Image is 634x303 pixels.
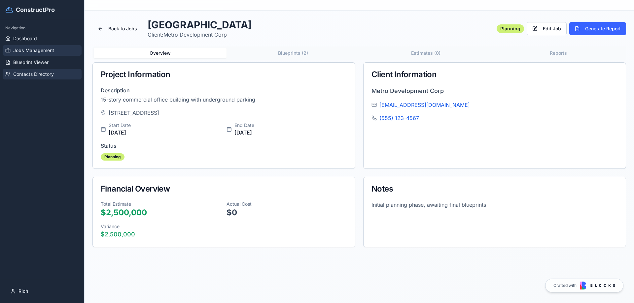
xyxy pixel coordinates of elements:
p: Start Date [109,122,131,129]
img: Blocks [580,282,615,289]
p: $2,500,000 [101,207,221,218]
p: 15-story commercial office building with underground parking [101,96,347,104]
button: Back to Jobs [92,22,142,35]
h4: Status [101,142,347,150]
a: Dashboard [3,33,82,44]
h1: [GEOGRAPHIC_DATA] [148,19,252,31]
p: [DATE] [234,129,254,136]
button: Reports [492,48,625,58]
p: Actual Cost [227,201,347,207]
a: Blueprint Viewer [3,57,82,68]
div: Planning [497,24,524,33]
h4: Metro Development Corp [371,86,618,96]
p: $0 [227,207,347,218]
p: $2,500,000 [101,230,347,239]
div: Project Information [101,71,347,78]
a: Contacts Directory [3,69,82,79]
h4: Description [101,86,347,94]
button: Overview [94,48,227,58]
p: Variance [101,223,347,230]
p: Client: Metro Development Corp [148,31,252,39]
span: Dashboard [13,35,37,42]
a: (555) 123-4567 [379,114,419,122]
div: Financial Overview [101,185,347,193]
a: [EMAIL_ADDRESS][DOMAIN_NAME] [379,101,470,109]
button: Estimates ( 0 ) [359,48,492,58]
span: Rich [18,288,28,294]
button: Generate Report [569,22,626,35]
p: End Date [234,122,254,129]
p: [DATE] [109,129,131,136]
div: Planning [101,153,124,161]
button: Edit Job [527,22,567,35]
div: Notes [371,185,618,193]
p: Total Estimate [101,201,221,207]
span: Jobs Management [13,47,54,54]
span: Blueprint Viewer [13,59,49,66]
button: Blueprints ( 2 ) [227,48,359,58]
span: Crafted with [553,283,577,288]
h2: ConstructPro [16,5,55,15]
a: Jobs Management [3,45,82,56]
a: Crafted with [545,279,623,292]
p: Initial planning phase, awaiting final blueprints [371,201,618,209]
button: Rich [5,285,79,298]
span: Contacts Directory [13,71,54,77]
span: [STREET_ADDRESS] [109,109,159,117]
div: Navigation [3,23,82,33]
div: Client Information [371,71,618,78]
